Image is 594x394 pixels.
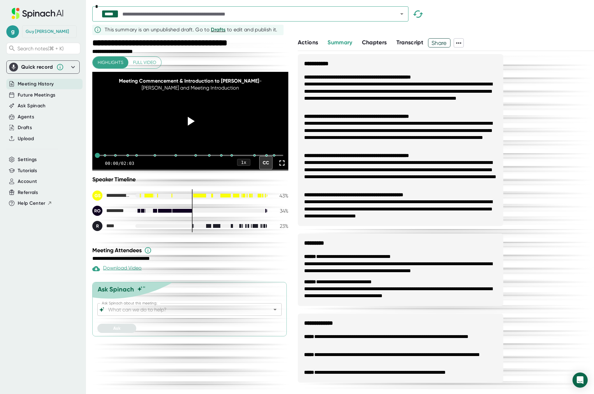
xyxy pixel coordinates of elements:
button: Upload [18,135,34,142]
button: Ask Spinach [18,102,46,109]
div: Meeting Attendees [92,247,290,254]
div: GS [92,191,102,201]
div: Ask Spinach [98,285,134,293]
div: Guy Stockwell [92,191,130,201]
button: Share [428,38,450,47]
div: Open Intercom Messenger [573,372,588,388]
input: What can we do to help? [107,305,261,314]
div: Speaker Timeline [92,176,288,183]
span: Full video [133,59,156,66]
button: Referrals [18,189,38,196]
div: Quick record [9,61,77,73]
button: Highlights [93,57,128,68]
div: Download Video [92,265,142,272]
span: Ask [113,326,120,331]
button: Open [397,9,406,18]
button: Meeting History [18,80,54,88]
div: R [92,221,102,231]
button: Open [271,305,279,314]
div: RO [92,206,102,216]
span: Summary [328,39,352,46]
div: 00:00 / 02:03 [105,161,134,166]
span: Chapters [362,39,387,46]
div: Rob Oliva [92,206,130,216]
button: Summary [328,38,352,47]
button: Settings [18,156,37,163]
div: - [PERSON_NAME] and Meeting Introduction [102,78,279,92]
div: This summary is an unpublished draft. Go to to edit and publish it. [105,26,278,34]
button: Future Meetings [18,91,55,99]
div: 43 % [273,193,288,199]
button: Account [18,178,37,185]
span: Highlights [98,59,123,66]
div: 34 % [273,208,288,214]
button: Tutorials [18,167,37,174]
span: Drafts [211,27,225,33]
button: Chapters [362,38,387,47]
span: g [6,25,19,38]
button: Drafts [211,26,225,34]
span: Share [428,37,450,48]
span: Actions [298,39,318,46]
div: CC [259,156,273,169]
button: Help Center [18,200,52,207]
button: Actions [298,38,318,47]
div: Quick record [21,64,53,70]
button: Full video [128,57,161,68]
button: Drafts [18,124,32,131]
button: Ask [97,324,136,333]
div: Ryan [92,221,130,231]
button: Transcript [396,38,424,47]
button: Agents [18,113,34,121]
div: 1 x [237,159,250,166]
div: Guy Stockwell [26,29,69,34]
span: Meeting Commencement & Introduction to [PERSON_NAME] [119,78,259,84]
span: Transcript [396,39,424,46]
span: Help Center [18,200,46,207]
div: 23 % [273,223,288,229]
span: Search notes (⌘ + K) [17,46,64,52]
